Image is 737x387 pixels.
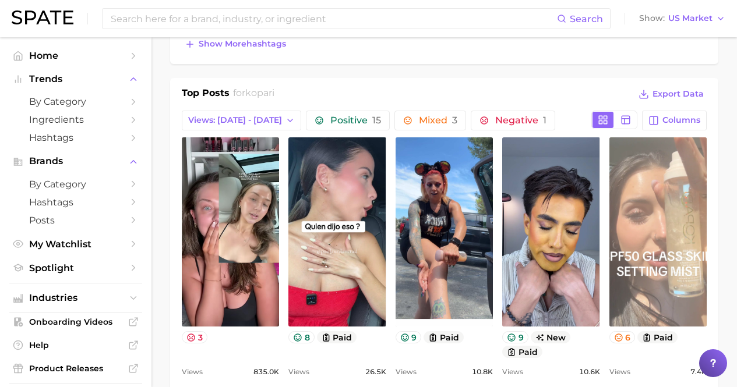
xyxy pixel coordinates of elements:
button: Show morehashtags [182,36,289,52]
button: ShowUS Market [636,11,728,26]
span: 835.0k [253,365,279,379]
input: Search here for a brand, industry, or ingredient [110,9,557,29]
span: kopari [245,87,274,98]
span: Ingredients [29,114,122,125]
a: by Category [9,93,142,111]
span: Onboarding Videos [29,317,122,327]
button: 6 [609,331,636,343]
span: Views [609,365,630,379]
span: new [531,331,571,343]
span: Mixed [419,116,457,125]
h1: Top Posts [182,86,230,104]
span: Views: [DATE] - [DATE] [188,115,282,125]
a: Onboarding Videos [9,313,142,331]
span: by Category [29,179,122,190]
a: Product Releases [9,360,142,377]
span: Negative [495,116,546,125]
span: Views [502,365,523,379]
a: Spotlight [9,259,142,277]
a: by Category [9,175,142,193]
span: US Market [668,15,713,22]
span: Hashtags [29,197,122,208]
span: Posts [29,215,122,226]
button: 9 [502,331,528,343]
button: paid [502,346,542,358]
span: 7.4k [690,365,707,379]
button: Export Data [636,86,707,102]
span: Views [288,365,309,379]
span: My Watchlist [29,239,122,250]
span: Help [29,340,122,350]
span: 10.6k [579,365,600,379]
span: Show more hashtags [199,39,286,49]
span: Trends [29,74,122,84]
button: 3 [182,331,207,343]
span: Show [639,15,665,22]
button: Trends [9,70,142,88]
button: 9 [396,331,422,343]
span: Export Data [653,89,704,99]
a: Hashtags [9,193,142,211]
span: by Category [29,96,122,107]
span: Brands [29,156,122,166]
span: 26.5k [365,365,386,379]
span: Spotlight [29,262,122,274]
span: 3 [452,115,457,126]
button: Views: [DATE] - [DATE] [182,111,301,130]
span: 15 [372,115,381,126]
span: 10.8k [472,365,493,379]
span: 1 [543,115,546,126]
button: Brands [9,152,142,170]
button: Industries [9,289,142,307]
span: Industries [29,293,122,303]
a: Ingredients [9,111,142,129]
button: paid [317,331,357,343]
span: Views [182,365,203,379]
button: paid [637,331,678,343]
span: Views [396,365,417,379]
span: Home [29,50,122,61]
button: paid [424,331,464,343]
span: Positive [330,116,381,125]
a: Hashtags [9,129,142,147]
span: Product Releases [29,363,122,374]
h2: for [233,86,274,104]
a: Help [9,336,142,354]
img: SPATE [12,10,73,24]
a: Posts [9,211,142,229]
a: My Watchlist [9,235,142,253]
a: Home [9,47,142,65]
button: 8 [288,331,315,343]
span: Search [570,13,603,24]
span: Columns [662,115,700,125]
span: Hashtags [29,132,122,143]
button: Columns [642,111,707,130]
